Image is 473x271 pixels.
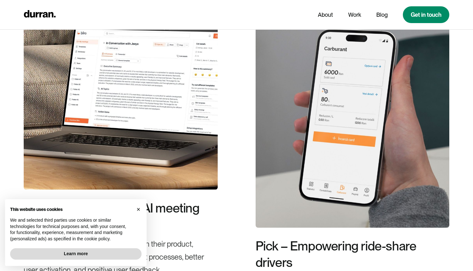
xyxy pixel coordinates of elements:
[136,206,140,213] span: ×
[10,248,142,260] button: Learn more
[133,204,143,214] button: Close this notice
[376,9,388,21] a: Blog
[348,9,361,21] a: Work
[24,9,56,21] a: home
[318,9,333,21] a: About
[403,6,449,23] a: Get in touch
[10,217,131,242] p: We and selected third parties use cookies or similar technologies for technical purposes and, wit...
[10,207,131,212] h2: This website uses cookies
[256,238,450,271] div: Pick – Empowering ride-share drivers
